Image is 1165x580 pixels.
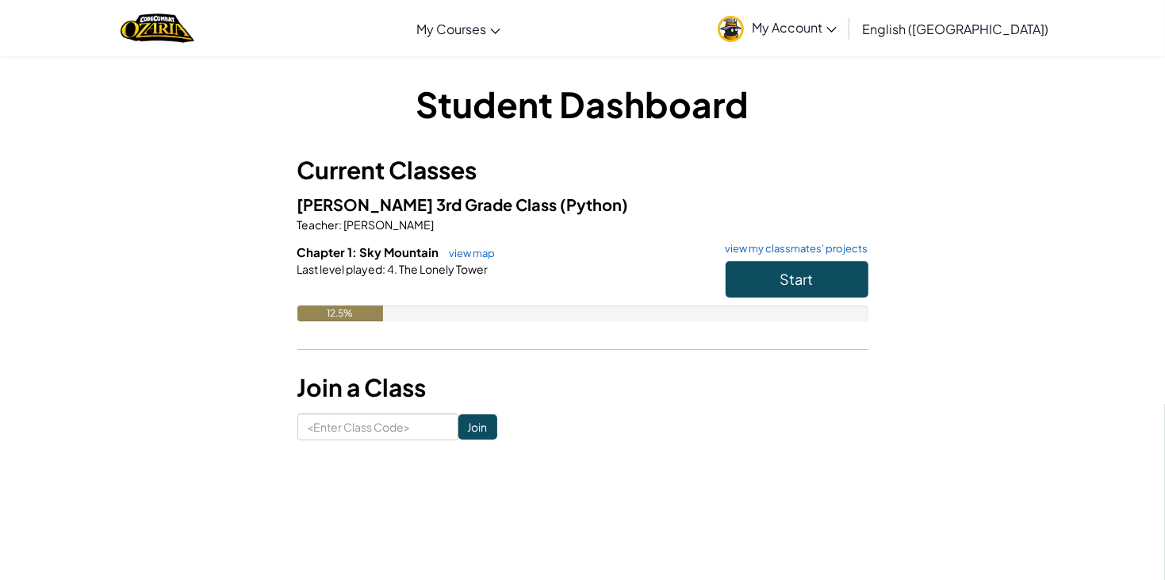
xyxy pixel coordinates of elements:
[752,19,837,36] span: My Account
[408,7,508,50] a: My Courses
[854,7,1056,50] a: English ([GEOGRAPHIC_DATA])
[386,262,398,276] span: 4.
[726,261,868,298] button: Start
[710,3,845,53] a: My Account
[121,12,194,44] a: Ozaria by CodeCombat logo
[297,79,868,129] h1: Student Dashboard
[383,262,386,276] span: :
[121,12,194,44] img: Home
[297,370,868,405] h3: Join a Class
[416,21,486,37] span: My Courses
[297,152,868,188] h3: Current Classes
[297,217,339,232] span: Teacher
[297,194,561,214] span: [PERSON_NAME] 3rd Grade Class
[398,262,489,276] span: The Lonely Tower
[561,194,629,214] span: (Python)
[442,247,496,259] a: view map
[718,244,868,254] a: view my classmates' projects
[339,217,343,232] span: :
[343,217,435,232] span: [PERSON_NAME]
[718,16,744,42] img: avatar
[297,244,442,259] span: Chapter 1: Sky Mountain
[780,270,814,288] span: Start
[297,262,383,276] span: Last level played
[458,414,497,440] input: Join
[297,413,458,440] input: <Enter Class Code>
[862,21,1048,37] span: English ([GEOGRAPHIC_DATA])
[297,305,383,321] div: 12.5%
